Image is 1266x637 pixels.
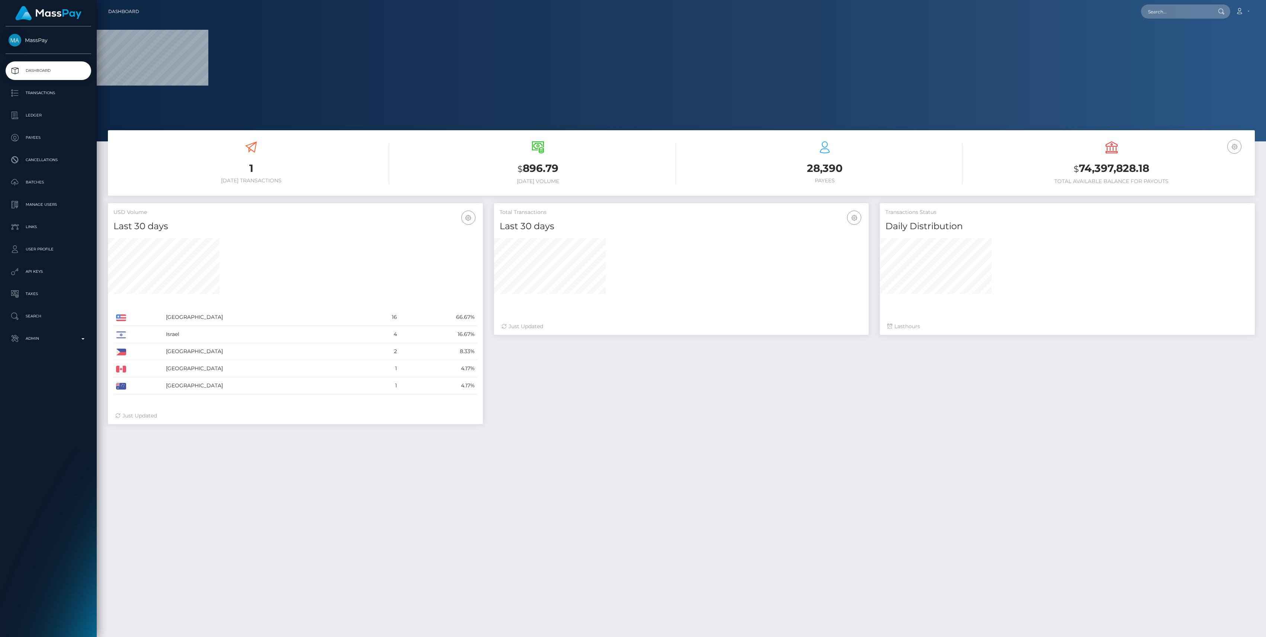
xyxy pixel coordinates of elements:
a: Dashboard [108,4,139,19]
div: Just Updated [115,412,475,420]
a: Links [6,218,91,236]
td: 4.17% [400,360,477,377]
span: MassPay [6,37,91,44]
p: User Profile [9,244,88,255]
h6: Payees [687,177,963,184]
h6: [DATE] Volume [400,178,676,185]
small: $ [517,164,523,174]
h6: [DATE] Transactions [113,177,389,184]
h3: 1 [113,161,389,176]
td: 4 [366,326,400,343]
td: 66.67% [400,309,477,326]
a: Manage Users [6,195,91,214]
h6: Total Available Balance for Payouts [974,178,1249,185]
p: Dashboard [9,65,88,76]
p: Cancellations [9,154,88,166]
a: Transactions [6,84,91,102]
a: Dashboard [6,61,91,80]
h5: Total Transactions [500,209,863,216]
td: [GEOGRAPHIC_DATA] [163,377,366,394]
td: 16.67% [400,326,477,343]
img: CA.png [116,366,126,372]
a: Taxes [6,285,91,303]
img: US.png [116,314,126,321]
td: 4.17% [400,377,477,394]
h3: 28,390 [687,161,963,176]
img: MassPay Logo [15,6,81,20]
h3: 74,397,828.18 [974,161,1249,176]
td: [GEOGRAPHIC_DATA] [163,309,366,326]
a: Payees [6,128,91,147]
img: IL.png [116,332,126,338]
a: User Profile [6,240,91,259]
img: PH.png [116,349,126,355]
div: Just Updated [501,323,862,330]
p: API Keys [9,266,88,277]
p: Transactions [9,87,88,99]
h5: Transactions Status [885,209,1249,216]
a: API Keys [6,262,91,281]
div: Last hours [887,323,1247,330]
td: [GEOGRAPHIC_DATA] [163,343,366,360]
p: Batches [9,177,88,188]
a: Admin [6,329,91,348]
p: Search [9,311,88,322]
td: 8.33% [400,343,477,360]
a: Search [6,307,91,326]
h3: 896.79 [400,161,676,176]
p: Links [9,221,88,233]
a: Ledger [6,106,91,125]
td: Israel [163,326,366,343]
td: 1 [366,360,400,377]
td: 1 [366,377,400,394]
p: Ledger [9,110,88,121]
h5: USD Volume [113,209,477,216]
p: Taxes [9,288,88,300]
h4: Daily Distribution [885,220,1249,233]
img: AU.png [116,383,126,390]
h4: Last 30 days [113,220,477,233]
a: Cancellations [6,151,91,169]
td: [GEOGRAPHIC_DATA] [163,360,366,377]
p: Payees [9,132,88,143]
img: MassPay [9,34,21,47]
a: Batches [6,173,91,192]
p: Manage Users [9,199,88,210]
input: Search... [1141,4,1211,19]
td: 16 [366,309,400,326]
h4: Last 30 days [500,220,863,233]
td: 2 [366,343,400,360]
p: Admin [9,333,88,344]
small: $ [1074,164,1079,174]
